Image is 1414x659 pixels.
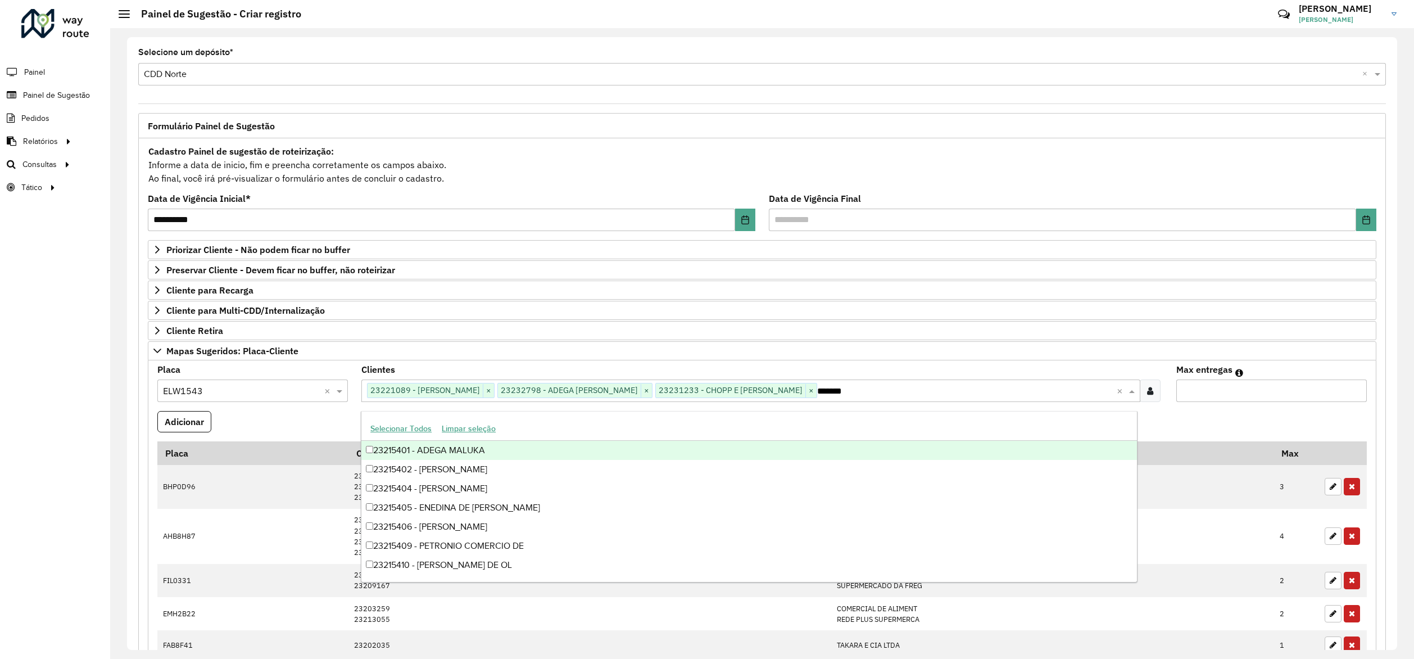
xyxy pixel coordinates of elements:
button: Limpar seleção [437,420,501,437]
button: Adicionar [157,411,211,432]
a: Priorizar Cliente - Não podem ficar no buffer [148,240,1376,259]
th: Código Cliente [348,441,831,465]
span: Clear all [1117,384,1126,398]
label: Max entregas [1176,363,1232,376]
td: 23210217 23229149 23230931 23297922 [348,509,831,564]
span: [PERSON_NAME] [1299,15,1383,25]
label: Data de Vigência Inicial [148,192,251,205]
span: Clear all [324,384,334,398]
div: 23215409 - PETRONIO COMERCIO DE [361,536,1137,556]
span: Pedidos [21,112,49,124]
td: COMERCIAL DE ALIMENT REDE PLUS SUPERMERCA [831,597,1274,630]
a: Cliente Retira [148,321,1376,340]
th: Placa [157,441,348,465]
label: Data de Vigência Final [769,192,861,205]
span: Tático [21,182,42,193]
div: 23215402 - [PERSON_NAME] [361,460,1137,479]
span: Consultas [22,159,57,170]
span: Mapas Sugeridos: Placa-Cliente [166,346,298,355]
span: Painel de Sugestão [23,89,90,101]
button: Selecionar Todos [365,420,437,437]
td: 3 [1274,465,1319,509]
em: Máximo de clientes que serão colocados na mesma rota com os clientes informados [1235,368,1243,377]
span: × [483,384,494,398]
div: 23215406 - [PERSON_NAME] [361,517,1137,536]
div: 23215405 - ENEDINA DE [PERSON_NAME] [361,498,1137,517]
td: 2 [1274,597,1319,630]
div: 23215412 - GEOVAM [PERSON_NAME] [361,575,1137,594]
span: Priorizar Cliente - Não podem ficar no buffer [166,245,350,254]
label: Placa [157,363,180,376]
label: Selecione um depósito [138,46,233,59]
td: AHB8H87 [157,509,348,564]
a: Mapas Sugeridos: Placa-Cliente [148,341,1376,360]
h3: [PERSON_NAME] [1299,3,1383,14]
span: Formulário Painel de Sugestão [148,121,275,130]
td: FIL0331 [157,564,348,597]
button: Choose Date [735,209,755,231]
a: Cliente para Multi-CDD/Internalização [148,301,1376,320]
label: Clientes [361,363,395,376]
span: Cliente Retira [166,326,223,335]
td: BHP0D96 [157,465,348,509]
span: Clear all [1362,67,1372,81]
td: EMH2B22 [157,597,348,630]
td: 2 [1274,564,1319,597]
button: Choose Date [1356,209,1376,231]
span: Painel [24,66,45,78]
strong: Cadastro Painel de sugestão de roteirização: [148,146,334,157]
span: 23232798 - ADEGA [PERSON_NAME] [498,383,641,397]
span: × [805,384,817,398]
td: 4 [1274,509,1319,564]
div: 23215404 - [PERSON_NAME] [361,479,1137,498]
div: 23215410 - [PERSON_NAME] DE OL [361,556,1137,575]
h2: Painel de Sugestão - Criar registro [130,8,301,20]
span: × [641,384,652,398]
span: Preservar Cliente - Devem ficar no buffer, não roteirizar [166,265,395,274]
a: Cliente para Recarga [148,281,1376,300]
div: Informe a data de inicio, fim e preencha corretamente os campos abaixo. Ao final, você irá pré-vi... [148,144,1376,186]
a: Contato Rápido [1272,2,1296,26]
span: Cliente para Multi-CDD/Internalização [166,306,325,315]
td: 23203259 23213055 [348,597,831,630]
span: Relatórios [23,136,58,147]
span: 23231233 - CHOPP E [PERSON_NAME] [656,383,805,397]
div: 23215401 - ADEGA MALUKA [361,441,1137,460]
td: 23205340 23209167 [348,564,831,597]
th: Max [1274,441,1319,465]
ng-dropdown-panel: Options list [361,411,1137,583]
td: 23202855 23231533 23236943 [348,465,831,509]
a: Preservar Cliente - Devem ficar no buffer, não roteirizar [148,260,1376,279]
span: Cliente para Recarga [166,286,253,295]
span: 23221089 - [PERSON_NAME] [368,383,483,397]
